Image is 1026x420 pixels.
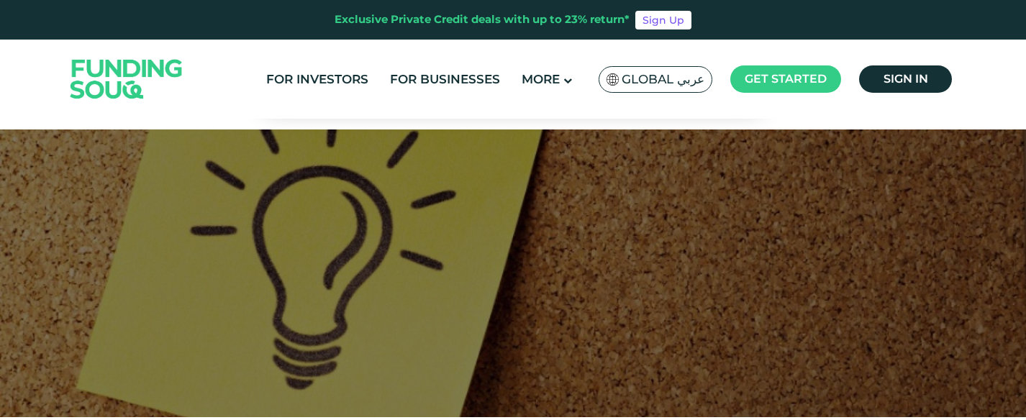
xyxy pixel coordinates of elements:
span: Global عربي [622,71,704,88]
a: Sign in [859,65,952,93]
img: SA Flag [607,73,619,86]
div: Exclusive Private Credit deals with up to 23% return* [335,12,630,28]
span: Sign in [884,72,928,86]
a: For Investors [263,68,372,91]
a: For Businesses [386,68,504,91]
a: Sign Up [635,11,691,29]
span: Get started [745,72,827,86]
span: More [522,72,560,86]
img: Logo [56,42,197,115]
